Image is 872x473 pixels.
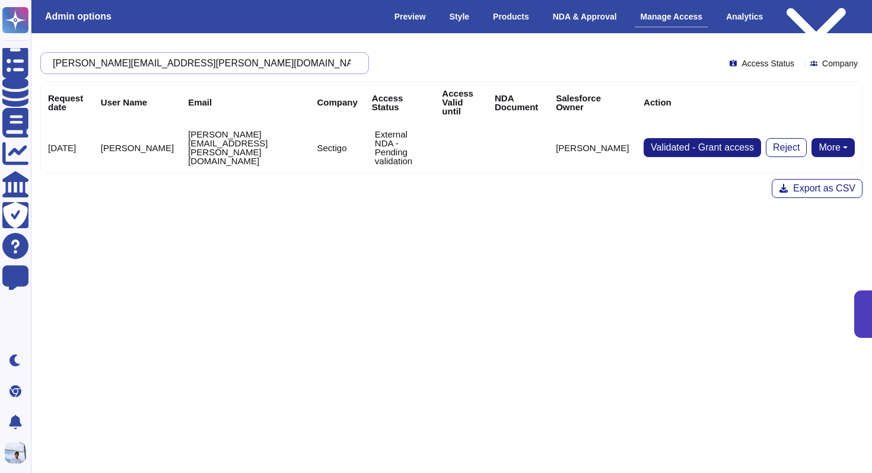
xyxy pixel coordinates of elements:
[444,7,475,27] div: Style
[310,123,364,172] td: Sectigo
[720,7,769,27] div: Analytics
[822,59,858,68] span: Company
[365,82,435,123] th: Access Status
[772,179,863,198] button: Export as CSV
[181,82,310,123] th: Email
[549,123,637,172] td: [PERSON_NAME]
[41,82,94,123] th: Request date
[2,440,34,466] button: user
[488,82,549,123] th: NDA Document
[94,82,181,123] th: User Name
[41,123,94,172] td: [DATE]
[635,7,709,27] div: Manage Access
[811,138,855,157] button: More
[651,143,754,152] span: Validated - Grant access
[47,53,357,73] input: Search by keywords
[45,11,112,22] h3: Admin options
[310,82,364,123] th: Company
[741,59,794,68] span: Access Status
[549,82,637,123] th: Salesforce Owner
[5,442,26,464] img: user
[773,143,800,152] span: Reject
[181,123,310,172] td: [PERSON_NAME][EMAIL_ADDRESS][PERSON_NAME][DOMAIN_NAME]
[435,82,488,123] th: Access Valid until
[375,130,428,165] p: External NDA - Pending validation
[644,138,761,157] button: Validated - Grant access
[793,184,855,193] span: Export as CSV
[389,7,432,27] div: Preview
[547,7,623,27] div: NDA & Approval
[766,138,807,157] button: Reject
[637,82,862,123] th: Action
[94,123,181,172] td: [PERSON_NAME]
[487,7,535,27] div: Products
